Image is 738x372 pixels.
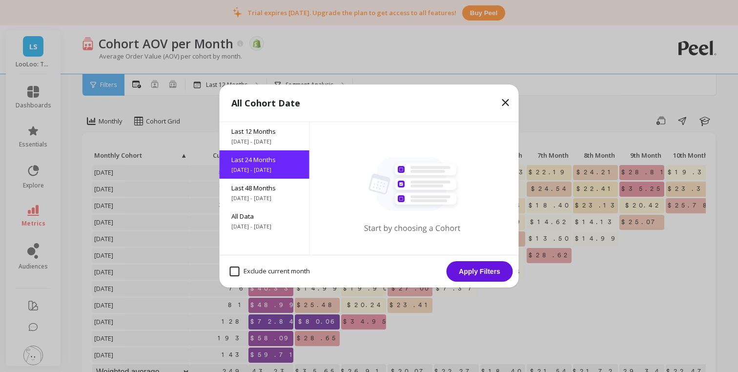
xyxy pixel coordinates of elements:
span: Last 12 Months [231,127,298,136]
button: Apply Filters [447,261,513,282]
span: [DATE] - [DATE] [231,223,298,230]
span: [DATE] - [DATE] [231,194,298,202]
span: All Data [231,212,298,221]
span: [DATE] - [DATE] [231,166,298,174]
span: Exclude current month [230,267,310,276]
p: All Cohort Date [231,96,300,110]
span: [DATE] - [DATE] [231,138,298,145]
span: Last 24 Months [231,155,298,164]
span: Last 48 Months [231,184,298,192]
